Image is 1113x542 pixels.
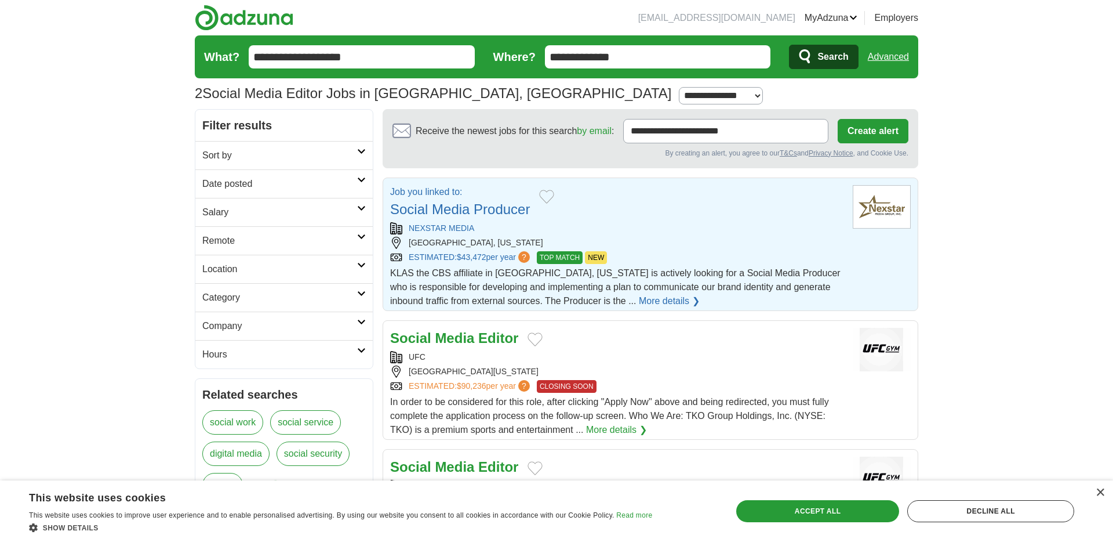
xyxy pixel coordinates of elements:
[390,330,431,346] strong: Social
[195,198,373,226] a: Salary
[809,149,853,157] a: Privacy Notice
[409,380,532,393] a: ESTIMATED:$90,236per year?
[853,185,911,229] img: Nexstar Media Group logo
[390,397,829,435] span: In order to be considered for this role, after clicking "Apply Now" above and being redirected, y...
[518,380,530,392] span: ?
[457,381,486,391] span: $90,236
[817,45,848,68] span: Search
[805,11,858,25] a: MyAdzuna
[537,380,596,393] span: CLOSING SOON
[277,442,350,466] a: social security
[528,333,543,346] button: Add to favorite jobs
[195,226,373,255] a: Remote
[195,110,373,141] h2: Filter results
[874,11,918,25] a: Employers
[435,330,474,346] strong: Media
[202,386,366,403] h2: Related searches
[202,473,243,497] a: media
[202,410,263,435] a: social work
[616,511,652,519] a: Read more, opens a new window
[390,366,843,378] div: [GEOGRAPHIC_DATA][US_STATE]
[202,348,357,362] h2: Hours
[457,252,486,262] span: $43,472
[202,291,357,305] h2: Category
[195,5,293,31] img: Adzuna logo
[390,268,841,306] span: KLAS the CBS affiliate in [GEOGRAPHIC_DATA], [US_STATE] is actively looking for a Social Media Pr...
[493,48,536,66] label: Where?
[250,473,281,504] span: more ❯
[390,459,431,475] strong: Social
[195,283,373,312] a: Category
[435,459,474,475] strong: Media
[528,461,543,475] button: Add to favorite jobs
[390,201,530,217] a: Social Media Producer
[585,251,607,264] span: NEW
[202,319,357,333] h2: Company
[780,149,797,157] a: T&Cs
[390,185,530,199] p: Job you linked to:
[539,190,554,204] button: Add to favorite jobs
[416,124,614,138] span: Receive the newest jobs for this search :
[639,294,700,308] a: More details ❯
[736,500,900,522] div: Accept all
[270,410,341,435] a: social service
[853,328,911,371] img: UFC Gym logo
[195,85,671,101] h1: Social Media Editor Jobs in [GEOGRAPHIC_DATA], [GEOGRAPHIC_DATA]
[409,352,425,362] a: UFC
[537,251,583,264] span: TOP MATCH
[478,330,518,346] strong: Editor
[638,11,795,25] li: [EMAIL_ADDRESS][DOMAIN_NAME]
[478,459,518,475] strong: Editor
[518,251,530,263] span: ?
[195,141,373,169] a: Sort by
[392,148,908,158] div: By creating an alert, you agree to our and , and Cookie Use.
[204,48,239,66] label: What?
[43,524,99,532] span: Show details
[1096,489,1104,497] div: Close
[195,169,373,198] a: Date posted
[390,237,843,249] div: [GEOGRAPHIC_DATA], [US_STATE]
[202,149,357,162] h2: Sort by
[195,340,373,368] a: Hours
[853,457,911,500] img: UFC Gym logo
[907,500,1074,522] div: Decline all
[789,45,858,69] button: Search
[202,177,357,191] h2: Date posted
[195,83,202,104] span: 2
[390,330,518,346] a: Social Media Editor
[409,223,474,233] a: NEXSTAR MEDIA
[195,255,373,283] a: Location
[202,234,357,248] h2: Remote
[390,459,518,475] a: Social Media Editor
[586,423,647,437] a: More details ❯
[202,262,357,276] h2: Location
[195,312,373,340] a: Company
[838,119,908,143] button: Create alert
[868,45,909,68] a: Advanced
[202,442,270,466] a: digital media
[409,251,532,264] a: ESTIMATED:$43,472per year?
[29,522,652,533] div: Show details
[577,126,612,136] a: by email
[202,205,357,219] h2: Salary
[29,487,623,505] div: This website uses cookies
[29,511,614,519] span: This website uses cookies to improve user experience and to enable personalised advertising. By u...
